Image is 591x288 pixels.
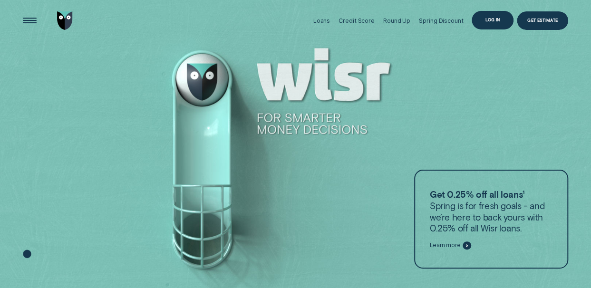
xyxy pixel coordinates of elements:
div: Credit Score [339,17,375,24]
a: Get 0.25% off all loans¹Spring is for fresh goals - and we’re here to back yours with 0.25% off a... [414,170,568,269]
a: Get Estimate [517,11,568,30]
div: Round Up [383,17,410,24]
div: Log in [485,18,500,22]
strong: Get 0.25% off all loans¹ [430,189,525,200]
span: Learn more [430,242,461,249]
div: Loans [313,17,330,24]
div: Spring Discount [419,17,463,24]
img: Wisr [57,11,73,30]
p: Spring is for fresh goals - and we’re here to back yours with 0.25% off all Wisr loans. [430,189,552,234]
button: Log in [472,11,513,29]
button: Open Menu [20,11,39,30]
